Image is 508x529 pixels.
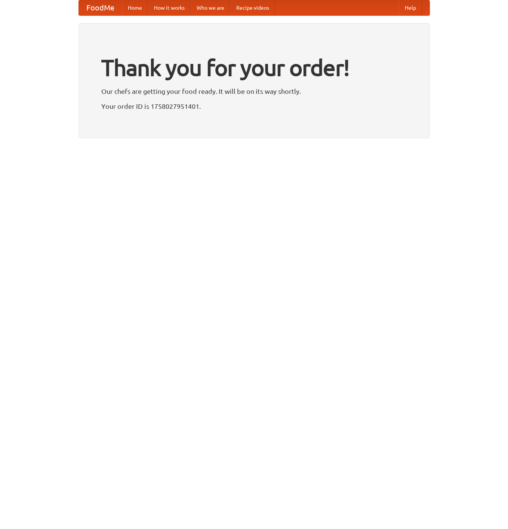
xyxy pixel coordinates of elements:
a: Recipe videos [230,0,275,15]
h1: Thank you for your order! [101,50,407,86]
a: Who we are [191,0,230,15]
a: FoodMe [79,0,122,15]
p: Your order ID is 1758027951401. [101,101,407,112]
a: Home [122,0,148,15]
p: Our chefs are getting your food ready. It will be on its way shortly. [101,86,407,97]
a: Help [399,0,422,15]
a: How it works [148,0,191,15]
